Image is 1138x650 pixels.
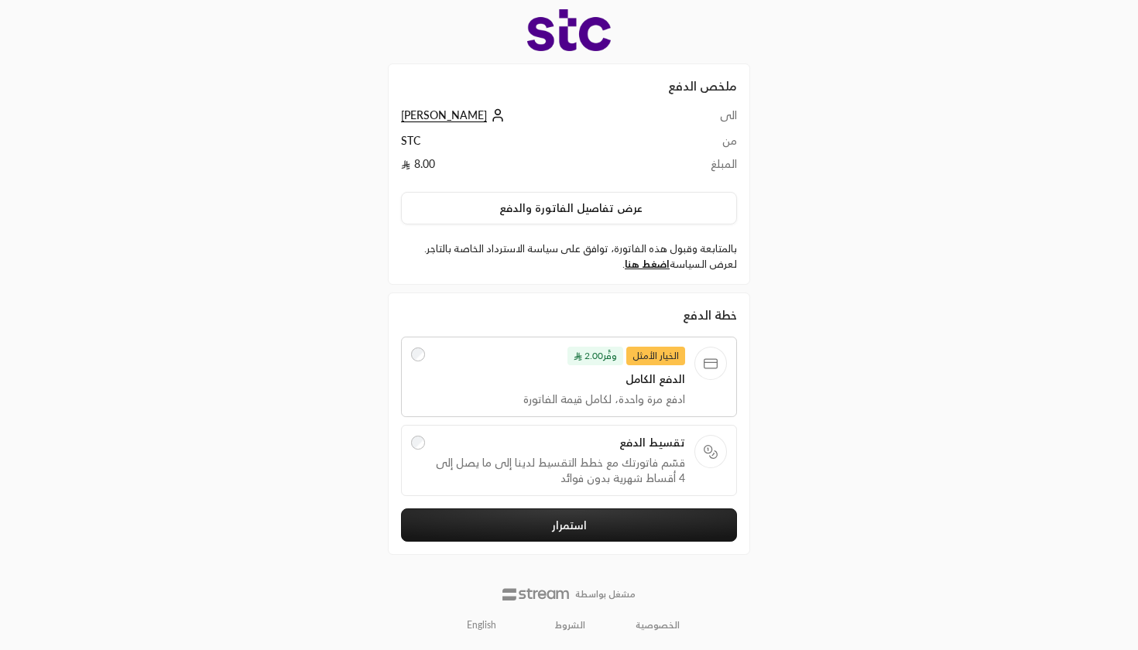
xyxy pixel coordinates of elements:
span: قسّم فاتورتك مع خطط التقسيط لدينا إلى ما يصل إلى 4 أقساط شهرية بدون فوائد [434,455,685,486]
span: تقسيط الدفع [434,435,685,450]
button: استمرار [401,508,737,542]
a: English [458,613,505,638]
span: ادفع مرة واحدة، لكامل قيمة الفاتورة [434,392,685,407]
input: تقسيط الدفعقسّم فاتورتك مع خطط التقسيط لدينا إلى ما يصل إلى 4 أقساط شهرية بدون فوائد [411,436,425,450]
td: 8.00 [401,156,671,180]
td: الى [671,108,737,133]
span: الدفع الكامل [434,371,685,387]
a: الشروط [555,619,585,631]
a: الخصوصية [636,619,680,631]
td: STC [401,133,671,156]
span: [PERSON_NAME] [401,108,487,122]
span: الخيار الأمثل [626,347,685,365]
p: مشغل بواسطة [575,588,636,600]
span: وفَّر 2.00 [567,347,623,365]
div: خطة الدفع [401,306,737,324]
input: الخيار الأمثلوفَّر2.00 الدفع الكاملادفع مرة واحدة، لكامل قيمة الفاتورة [411,347,425,361]
td: من [671,133,737,156]
td: المبلغ [671,156,737,180]
label: بالمتابعة وقبول هذه الفاتورة، توافق على سياسة الاسترداد الخاصة بالتاجر. لعرض السياسة . [401,241,737,272]
h2: ملخص الدفع [401,77,737,95]
a: اضغط هنا [625,258,670,270]
a: [PERSON_NAME] [401,108,509,121]
button: عرض تفاصيل الفاتورة والدفع [401,192,737,224]
img: Company Logo [527,9,611,51]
